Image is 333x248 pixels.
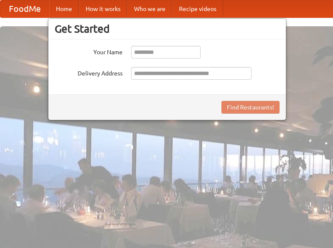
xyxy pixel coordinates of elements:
[55,22,280,35] h3: Get Started
[0,0,49,17] a: FoodMe
[127,0,172,17] a: Who we are
[172,0,223,17] a: Recipe videos
[55,46,123,56] label: Your Name
[221,101,280,114] button: Find Restaurants!
[49,0,79,17] a: Home
[79,0,127,17] a: How it works
[55,67,123,78] label: Delivery Address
